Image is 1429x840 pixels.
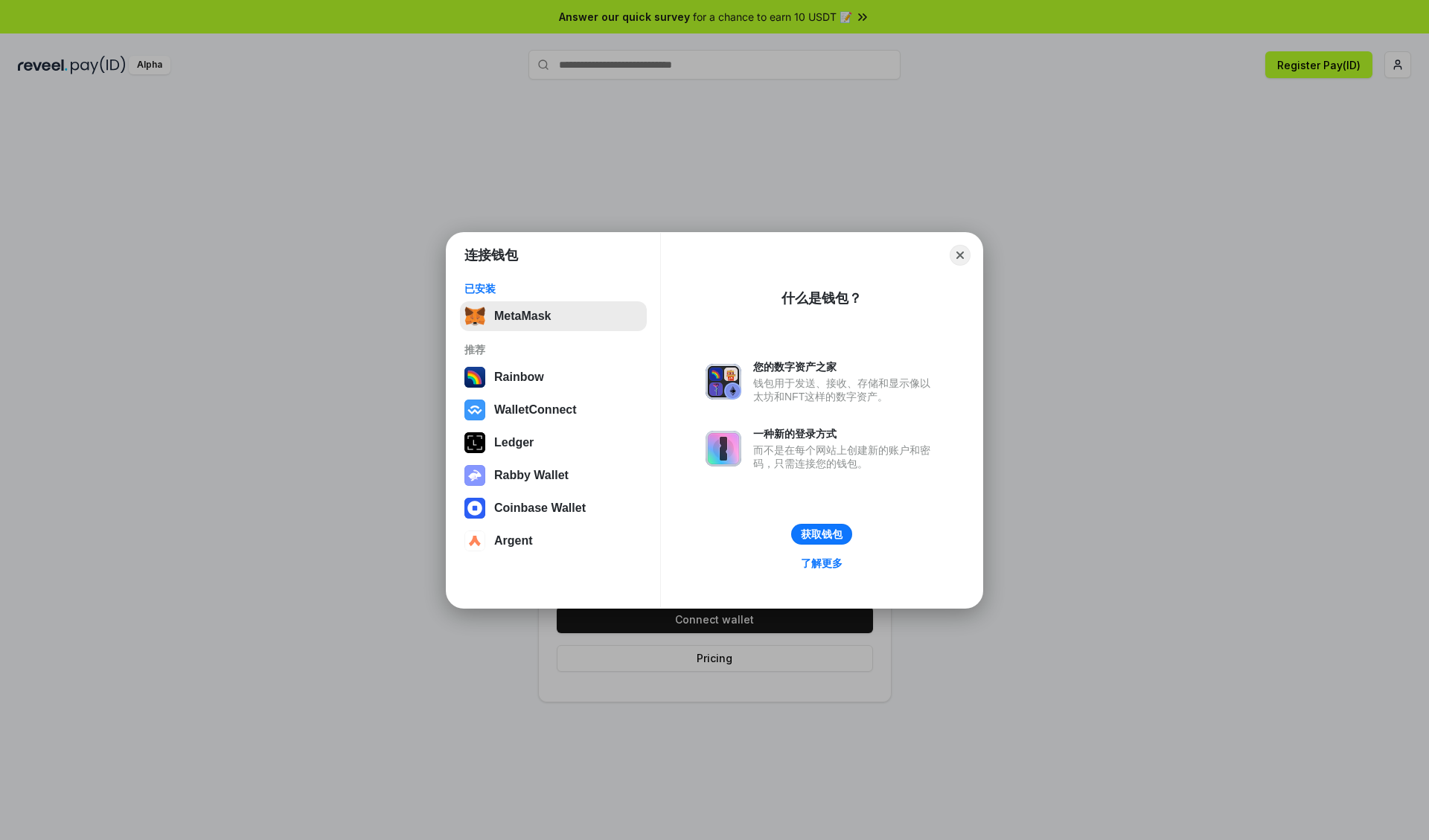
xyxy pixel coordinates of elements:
[460,461,647,490] button: Rabby Wallet
[464,343,642,356] div: 推荐
[464,306,485,327] img: svg+xml,%3Csvg%20fill%3D%22none%22%20height%3D%2233%22%20viewBox%3D%220%200%2035%2033%22%20width%...
[950,245,971,266] button: Close
[792,554,851,573] a: 了解更多
[753,427,938,440] div: 一种新的登录方式
[464,465,485,486] img: svg+xml,%3Csvg%20xmlns%3D%22http%3A%2F%2Fwww.w3.org%2F2000%2Fsvg%22%20fill%3D%22none%22%20viewBox...
[464,400,485,420] img: svg+xml,%3Csvg%20width%3D%2228%22%20height%3D%2228%22%20viewBox%3D%220%200%2028%2028%22%20fill%3D...
[464,530,485,551] img: svg+xml,%3Csvg%20width%3D%2228%22%20height%3D%2228%22%20viewBox%3D%220%200%2028%2028%22%20fill%3D...
[706,431,741,467] img: svg+xml,%3Csvg%20xmlns%3D%22http%3A%2F%2Fwww.w3.org%2F2000%2Fsvg%22%20fill%3D%22none%22%20viewBox...
[494,534,533,548] div: Argent
[460,395,647,425] button: WalletConnect
[753,376,938,403] div: 钱包用于发送、接收、存储和显示像以太坊和NFT这样的数字资产。
[791,524,852,545] button: 获取钱包
[460,526,647,556] button: Argent
[494,310,551,323] div: MetaMask
[781,289,862,307] div: 什么是钱包？
[464,246,518,264] h1: 连接钱包
[753,443,938,470] div: 而不是在每个网站上创建新的账户和密码，只需连接您的钱包。
[460,362,647,392] button: Rainbow
[494,469,569,482] div: Rabby Wallet
[801,528,843,541] div: 获取钱包
[464,367,485,388] img: svg+xml,%3Csvg%20width%3D%22120%22%20height%3D%22120%22%20viewBox%3D%220%200%20120%20120%22%20fil...
[494,371,544,384] div: Rainbow
[494,403,577,417] div: WalletConnect
[464,498,485,519] img: svg+xml,%3Csvg%20width%3D%2228%22%20height%3D%2228%22%20viewBox%3D%220%200%2028%2028%22%20fill%3D...
[460,428,647,458] button: Ledger
[464,282,642,295] div: 已安装
[494,501,586,515] div: Coinbase Wallet
[464,432,485,453] img: svg+xml,%3Csvg%20xmlns%3D%22http%3A%2F%2Fwww.w3.org%2F2000%2Fsvg%22%20width%3D%2228%22%20height%3...
[801,557,843,570] div: 了解更多
[460,301,647,331] button: MetaMask
[706,364,741,400] img: svg+xml,%3Csvg%20xmlns%3D%22http%3A%2F%2Fwww.w3.org%2F2000%2Fsvg%22%20fill%3D%22none%22%20viewBox...
[753,360,938,373] div: 您的数字资产之家
[494,436,534,449] div: Ledger
[460,493,647,523] button: Coinbase Wallet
